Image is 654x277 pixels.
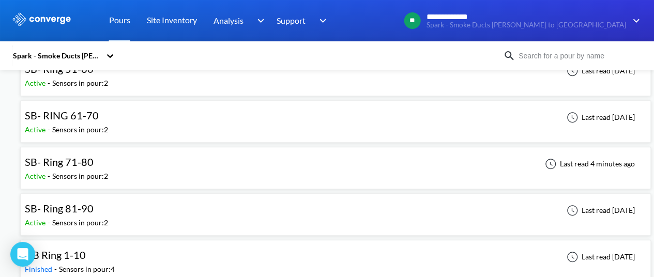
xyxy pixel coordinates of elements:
div: Spark - Smoke Ducts [PERSON_NAME] to [GEOGRAPHIC_DATA] [12,50,101,61]
span: - [48,172,52,180]
span: Analysis [214,14,244,27]
img: downArrow.svg [626,14,643,27]
span: - [48,218,52,227]
a: SB- Ring 81-90Active-Sensors in pour:2Last read [DATE] [20,205,651,214]
div: Sensors in pour: 2 [52,171,108,182]
div: Open Intercom Messenger [10,242,35,267]
span: Finished [25,265,54,273]
div: Last read [DATE] [561,204,638,217]
img: downArrow.svg [250,14,267,27]
span: - [54,265,59,273]
a: SB- Ring 71-80Active-Sensors in pour:2Last read 4 minutes ago [20,159,651,167]
div: Last read 4 minutes ago [539,158,638,170]
input: Search for a pour by name [515,50,641,61]
a: SB- Ring 51-60Active-Sensors in pour:2Last read [DATE] [20,66,651,74]
img: icon-search.svg [503,50,515,62]
span: NB Ring 1-10 [25,249,86,261]
div: Last read [DATE] [561,65,638,77]
a: SB- RING 61-70Active-Sensors in pour:2Last read [DATE] [20,112,651,121]
span: - [48,125,52,134]
span: Active [25,79,48,87]
img: logo_ewhite.svg [12,12,72,26]
span: Active [25,218,48,227]
span: Support [277,14,306,27]
span: Active [25,172,48,180]
a: NB Ring 1-10Finished-Sensors in pour:4Last read [DATE] [20,252,651,260]
span: Spark - Smoke Ducts [PERSON_NAME] to [GEOGRAPHIC_DATA] [427,21,626,29]
div: Sensors in pour: 4 [59,264,115,275]
div: Sensors in pour: 2 [52,78,108,89]
span: SB- Ring 81-90 [25,202,94,214]
span: SB- Ring 71-80 [25,156,94,168]
div: Sensors in pour: 2 [52,124,108,135]
div: Last read [DATE] [561,251,638,263]
span: - [48,79,52,87]
div: Last read [DATE] [561,111,638,124]
img: downArrow.svg [313,14,329,27]
div: Sensors in pour: 2 [52,217,108,228]
span: Active [25,125,48,134]
span: SB- RING 61-70 [25,109,99,121]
